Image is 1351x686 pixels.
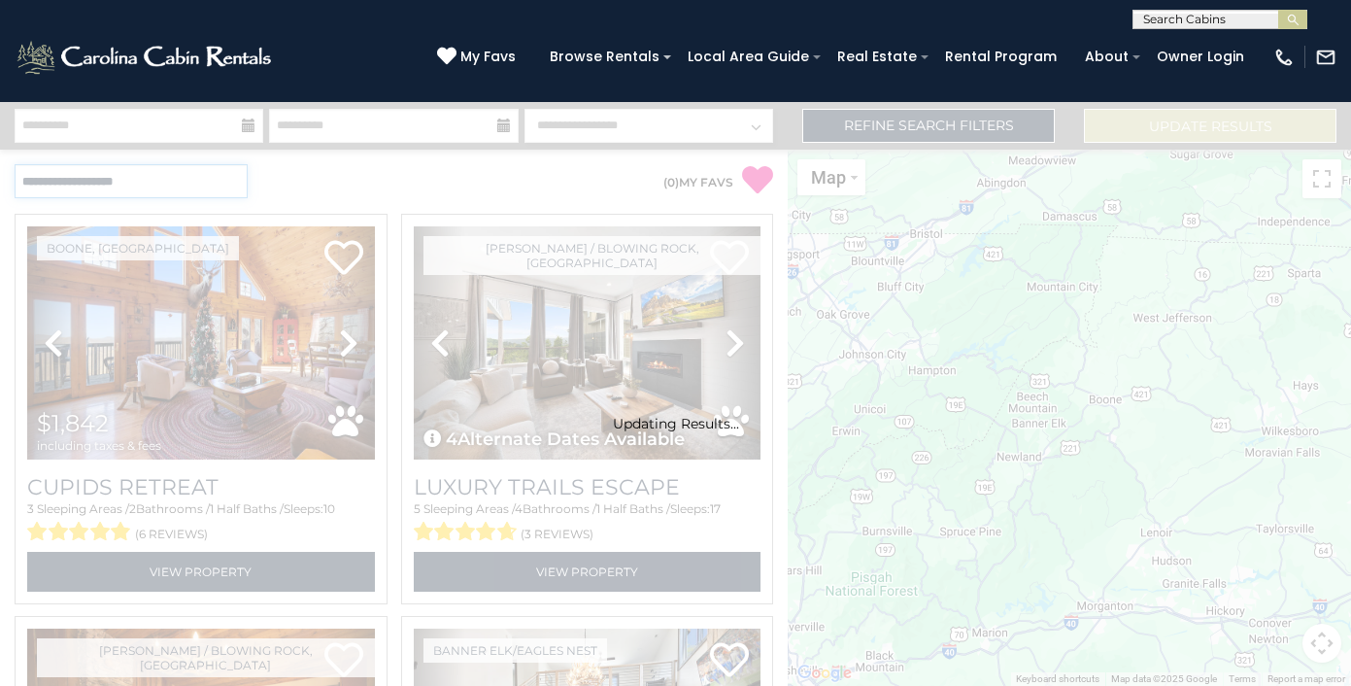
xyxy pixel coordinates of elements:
a: About [1075,42,1138,72]
a: Browse Rentals [540,42,669,72]
a: Local Area Guide [678,42,819,72]
a: Real Estate [827,42,927,72]
img: phone-regular-white.png [1273,47,1295,68]
img: mail-regular-white.png [1315,47,1336,68]
span: My Favs [460,47,516,67]
img: White-1-2.png [15,38,277,77]
a: Owner Login [1147,42,1254,72]
a: My Favs [437,47,521,68]
a: Rental Program [935,42,1066,72]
